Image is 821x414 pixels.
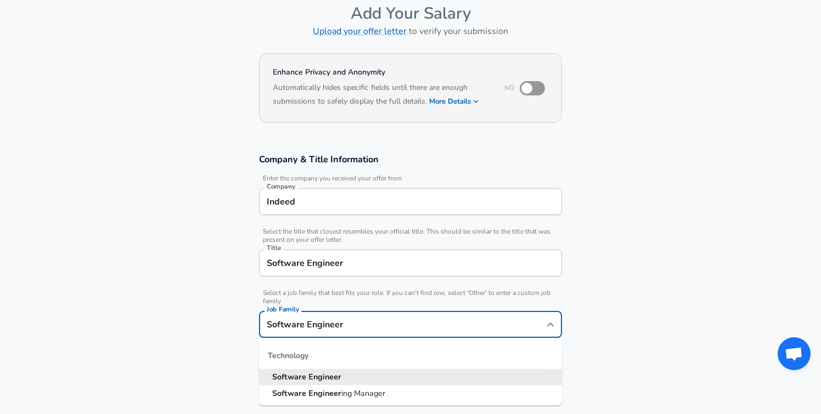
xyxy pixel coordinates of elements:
button: More Details [429,94,480,109]
strong: Software [272,371,308,382]
h4: Add Your Salary [259,3,562,24]
div: Technology [259,343,562,369]
strong: Engineer [308,387,341,398]
span: Select the title that closest resembles your official title. This should be similar to the title ... [259,228,562,244]
button: Close [543,317,558,332]
span: Enter the company you received your offer from [259,174,562,183]
input: Software Engineer [264,254,557,271]
strong: Software [272,387,308,398]
div: Open chat [778,337,811,370]
h6: to verify your submission [259,24,562,39]
span: No [504,83,514,92]
h3: Company & Title Information [259,153,562,166]
span: Select a job family that best fits your role. If you can't find one, select 'Other' to enter a cu... [259,289,562,305]
label: Company [267,183,295,190]
h4: Enhance Privacy and Anonymity [273,67,490,78]
strong: Engineer [308,371,341,382]
input: Software Engineer [264,316,541,333]
span: ing Manager [341,387,385,398]
label: Title [267,245,281,251]
label: Job Family [267,306,299,313]
h6: Automatically hides specific fields until there are enough submissions to safely display the full... [273,82,490,109]
input: Google [264,193,557,210]
a: Upload your offer letter [313,25,407,37]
